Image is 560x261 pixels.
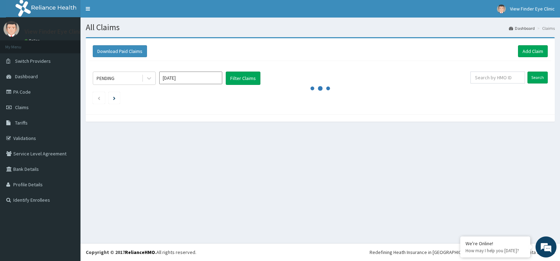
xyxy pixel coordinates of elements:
[93,45,147,57] button: Download Paid Claims
[15,73,38,80] span: Dashboard
[226,72,260,85] button: Filter Claims
[518,45,548,57] a: Add Claim
[509,25,535,31] a: Dashboard
[86,249,156,255] strong: Copyright © 2017 .
[125,249,155,255] a: RelianceHMO
[465,240,525,247] div: We're Online!
[15,58,51,64] span: Switch Providers
[15,104,29,111] span: Claims
[510,6,555,12] span: View Finder Eye Clinic
[24,28,83,35] p: View Finder Eye Clinic
[370,249,555,256] div: Redefining Heath Insurance in [GEOGRAPHIC_DATA] using Telemedicine and Data Science!
[465,248,525,254] p: How may I help you today?
[80,243,560,261] footer: All rights reserved.
[97,75,114,82] div: PENDING
[310,78,331,99] svg: audio-loading
[3,21,19,37] img: User Image
[470,72,525,83] input: Search by HMO ID
[527,72,548,83] input: Search
[113,95,115,101] a: Next page
[497,5,506,13] img: User Image
[535,25,555,31] li: Claims
[97,95,100,101] a: Previous page
[86,23,555,32] h1: All Claims
[15,120,28,126] span: Tariffs
[159,72,222,84] input: Select Month and Year
[24,38,41,43] a: Online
